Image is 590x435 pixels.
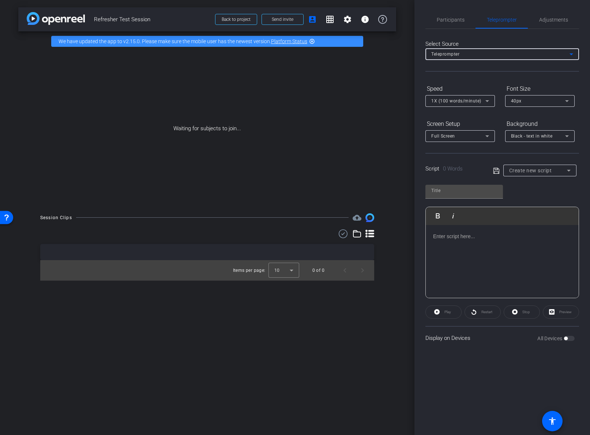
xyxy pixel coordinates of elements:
[27,12,85,25] img: app-logo
[511,134,553,139] span: Black - text in white
[94,12,211,27] span: Refresher Test Session
[326,15,334,24] mat-icon: grid_on
[505,83,575,95] div: Font Size
[431,134,455,139] span: Full Screen
[222,17,251,22] span: Back to project
[361,15,369,24] mat-icon: info
[431,52,459,57] span: Teleprompter
[312,267,324,274] div: 0 of 0
[425,118,495,130] div: Screen Setup
[511,98,522,104] span: 40px
[425,326,579,350] div: Display on Devices
[548,417,557,425] mat-icon: accessibility
[354,262,371,279] button: Next page
[343,15,352,24] mat-icon: settings
[431,98,481,104] span: 1X (100 words/minute)
[505,118,575,130] div: Background
[446,209,460,223] button: Italic (⌘I)
[308,15,317,24] mat-icon: account_box
[353,213,361,222] span: Destinations for your clips
[437,17,465,22] span: Participants
[487,17,517,22] span: Teleprompter
[309,38,315,44] mat-icon: highlight_off
[233,267,266,274] div: Items per page:
[425,83,495,95] div: Speed
[537,335,564,342] label: All Devices
[365,213,374,222] img: Session clips
[443,165,463,172] span: 0 Words
[509,168,552,173] span: Create new script
[425,165,483,173] div: Script
[353,213,361,222] mat-icon: cloud_upload
[425,40,579,48] div: Select Source
[271,38,307,44] a: Platform Status
[336,262,354,279] button: Previous page
[262,14,304,25] button: Send invite
[18,51,396,206] div: Waiting for subjects to join...
[51,36,363,47] div: We have updated the app to v2.15.0. Please make sure the mobile user has the newest version.
[431,209,445,223] button: Bold (⌘B)
[272,16,293,22] span: Send invite
[539,17,568,22] span: Adjustments
[40,214,72,221] div: Session Clips
[215,14,257,25] button: Back to project
[431,186,497,195] input: Title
